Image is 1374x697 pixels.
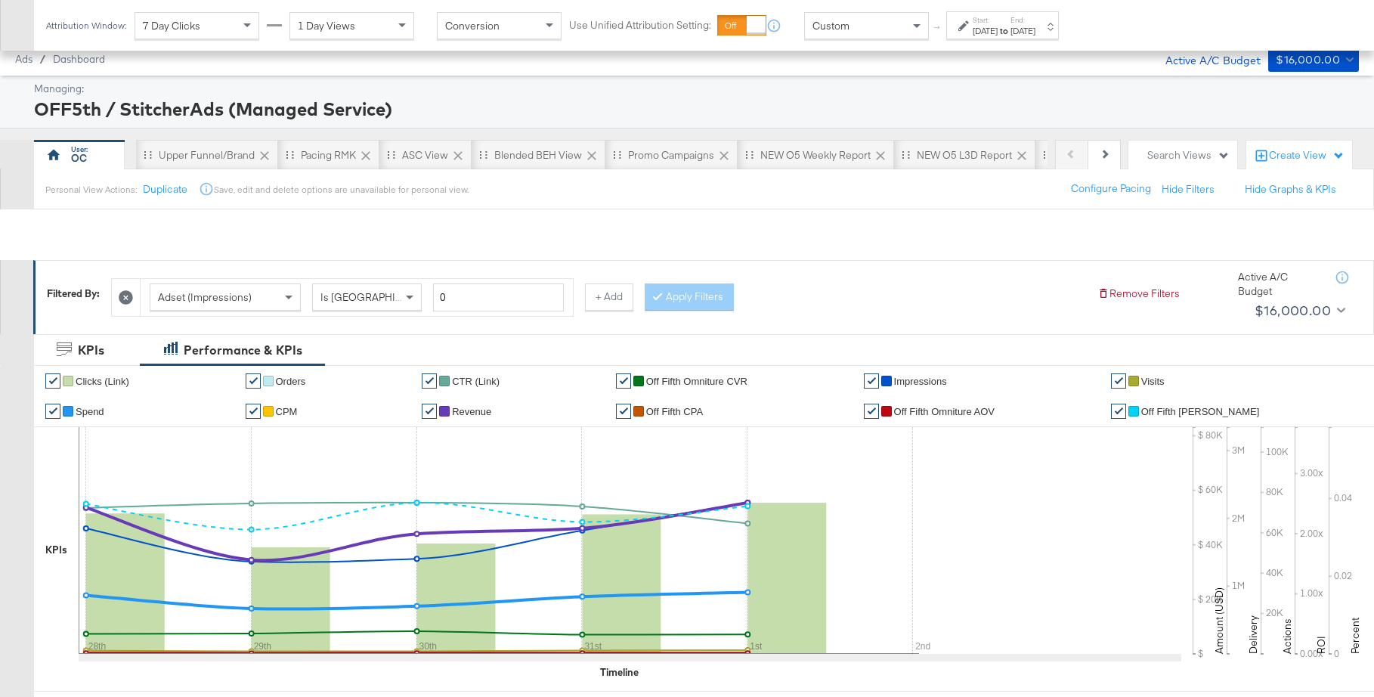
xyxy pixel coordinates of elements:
label: End: [1010,15,1035,25]
div: ASC View [402,148,448,163]
span: Orders [276,376,306,387]
span: Revenue [452,406,491,417]
span: Off Fifth Omniture CVR [646,376,747,387]
span: CPM [276,406,298,417]
span: ↑ [930,26,945,31]
div: Upper Funnel/Brand [159,148,255,163]
div: Performance & KPIs [184,342,302,359]
button: Hide Filters [1162,182,1215,197]
a: ✔ [246,404,261,419]
div: [DATE] [1010,25,1035,37]
a: ✔ [1111,373,1126,389]
button: $16,000.00 [1268,48,1359,72]
span: Clicks (Link) [76,376,129,387]
text: Amount (USD) [1212,587,1226,654]
a: ✔ [246,373,261,389]
span: Ads [15,53,32,65]
a: ✔ [616,373,631,389]
div: Create View [1269,148,1345,163]
text: Percent [1348,618,1362,654]
div: Drag to reorder tab [286,150,294,159]
button: Hide Graphs & KPIs [1245,182,1336,197]
div: Drag to reorder tab [613,150,621,159]
div: Managing: [34,82,1355,96]
div: OFF5th / StitcherAds (Managed Service) [34,96,1355,122]
label: Start: [973,15,998,25]
div: Drag to reorder tab [1043,150,1051,159]
div: Save, edit and delete options are unavailable for personal view. [214,184,469,196]
div: Personal View Actions: [45,184,137,196]
div: Search Views [1147,148,1230,163]
div: Promo Campaigns [628,148,714,163]
a: ✔ [45,373,60,389]
button: $16,000.00 [1249,299,1348,323]
span: Visits [1141,376,1165,387]
div: NEW O5 L3D Report [917,148,1012,163]
span: / [32,53,53,65]
span: Adset (Impressions) [158,290,252,304]
div: Active A/C Budget [1238,270,1321,298]
a: Dashboard [53,53,105,65]
div: NEW O5 Weekly Report [760,148,871,163]
div: Drag to reorder tab [479,150,487,159]
span: Is [GEOGRAPHIC_DATA] [320,290,436,304]
span: 1 Day Views [298,19,355,33]
div: Drag to reorder tab [387,150,395,159]
div: Drag to reorder tab [745,150,754,159]
text: ROI [1314,636,1328,654]
button: + Add [585,283,633,311]
div: Attribution Window: [45,20,127,31]
span: Off Fifth Omniture AOV [894,406,995,417]
input: Enter a number [433,283,564,311]
div: Drag to reorder tab [144,150,152,159]
text: Delivery [1246,615,1260,654]
div: Filtered By: [47,287,100,301]
div: $16,000.00 [1276,51,1340,70]
span: Conversion [445,19,500,33]
a: ✔ [45,404,60,419]
span: Impressions [894,376,947,387]
span: 7 Day Clicks [143,19,200,33]
button: Remove Filters [1097,287,1180,301]
div: KPIs [45,543,67,557]
span: Spend [76,406,104,417]
button: Duplicate [143,182,187,197]
text: Actions [1280,618,1294,654]
div: Active A/C Budget [1150,48,1261,70]
a: ✔ [864,404,879,419]
div: Timeline [600,665,639,680]
strong: to [998,25,1010,36]
a: ✔ [616,404,631,419]
div: $16,000.00 [1255,299,1331,322]
a: ✔ [864,373,879,389]
div: [DATE] [973,25,998,37]
a: ✔ [422,373,437,389]
button: Configure Pacing [1060,175,1162,203]
span: Custom [812,19,849,33]
div: OC [71,151,87,166]
a: ✔ [422,404,437,419]
div: KPIs [78,342,104,359]
a: ✔ [1111,404,1126,419]
span: off fifth CPA [646,406,703,417]
span: CTR (Link) [452,376,500,387]
div: Blended BEH View [494,148,582,163]
span: Off Fifth [PERSON_NAME] [1141,406,1260,417]
div: Pacing RMK [301,148,356,163]
div: Drag to reorder tab [902,150,910,159]
label: Use Unified Attribution Setting: [569,18,711,33]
